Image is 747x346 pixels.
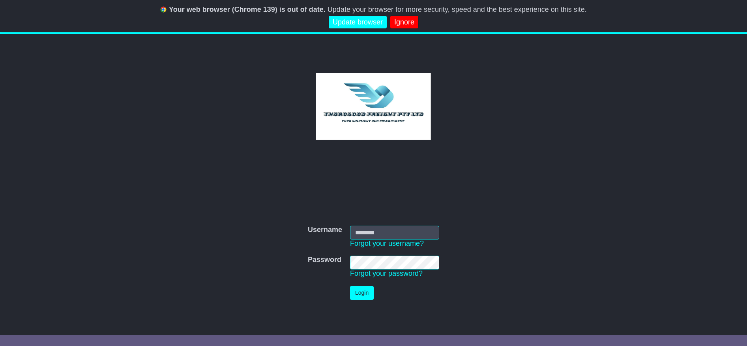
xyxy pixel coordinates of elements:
label: Username [308,226,342,234]
img: Thorogood Freight Pty Ltd [316,73,431,140]
label: Password [308,256,341,264]
b: Your web browser (Chrome 139) is out of date. [169,6,326,13]
a: Update browser [329,16,387,29]
a: Forgot your password? [350,269,423,277]
button: Login [350,286,374,300]
a: Ignore [390,16,418,29]
span: Update your browser for more security, speed and the best experience on this site. [328,6,587,13]
a: Forgot your username? [350,239,424,247]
